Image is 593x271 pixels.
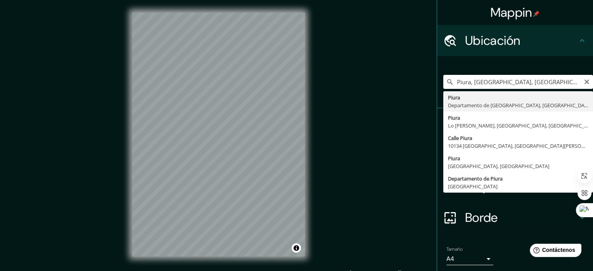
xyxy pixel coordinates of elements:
[437,171,593,202] div: Disposición
[490,4,532,21] font: Mappin
[446,246,462,252] font: Tamaño
[524,241,584,262] iframe: Lanzador de widgets de ayuda
[448,183,497,190] font: [GEOGRAPHIC_DATA]
[465,32,520,49] font: Ubicación
[448,102,592,109] font: Departamento de [GEOGRAPHIC_DATA], [GEOGRAPHIC_DATA]
[448,163,549,170] font: [GEOGRAPHIC_DATA], [GEOGRAPHIC_DATA]
[437,140,593,171] div: Estilo
[448,175,503,182] font: Departamento de Piura
[584,78,590,85] button: Claro
[443,75,593,89] input: Elige tu ciudad o zona
[448,94,460,101] font: Piura
[132,12,305,257] canvas: Mapa
[446,255,454,263] font: A4
[448,155,460,162] font: Piura
[437,25,593,56] div: Ubicación
[533,11,540,17] img: pin-icon.png
[465,209,498,226] font: Borde
[448,135,472,142] font: Calle Piura
[448,114,460,121] font: Piura
[437,202,593,233] div: Borde
[446,253,493,265] div: A4
[437,108,593,140] div: Patas
[292,243,301,253] button: Activar o desactivar atribución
